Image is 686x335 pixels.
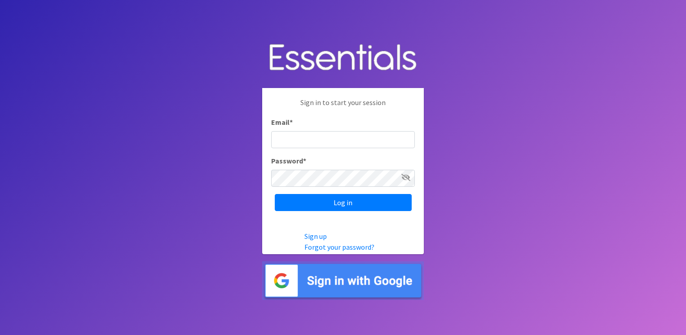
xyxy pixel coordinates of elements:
p: Sign in to start your session [271,97,415,117]
abbr: required [290,118,293,127]
input: Log in [275,194,412,211]
label: Password [271,155,306,166]
label: Email [271,117,293,128]
img: Human Essentials [262,35,424,81]
a: Forgot your password? [304,242,374,251]
img: Sign in with Google [262,261,424,300]
abbr: required [303,156,306,165]
a: Sign up [304,232,327,241]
